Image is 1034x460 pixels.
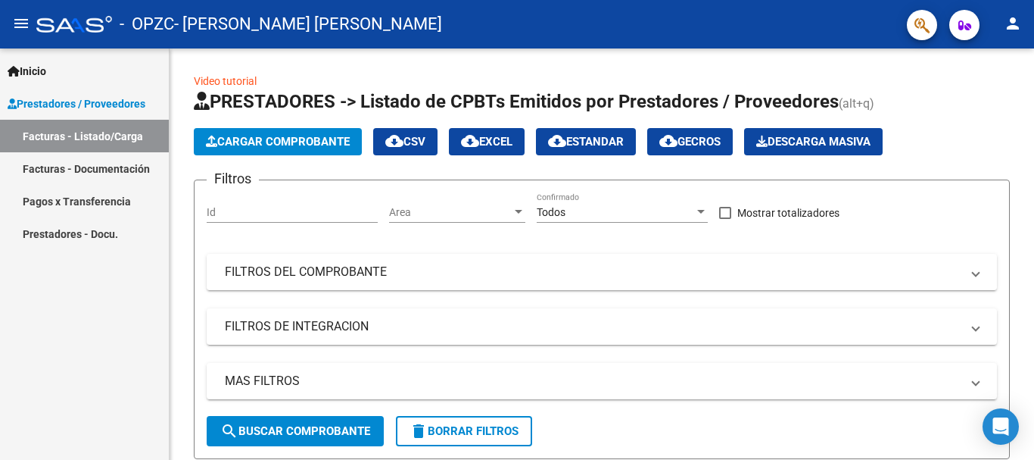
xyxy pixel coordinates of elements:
span: EXCEL [461,135,512,149]
span: Todos [537,206,565,218]
span: CSV [385,135,425,149]
button: EXCEL [449,128,525,155]
button: Descarga Masiva [744,128,883,155]
span: Gecros [659,135,721,149]
mat-panel-title: FILTROS DE INTEGRACION [225,318,961,335]
mat-panel-title: FILTROS DEL COMPROBANTE [225,264,961,280]
span: Area [389,206,512,219]
mat-icon: cloud_download [548,132,566,150]
mat-icon: cloud_download [659,132,677,150]
span: - [PERSON_NAME] [PERSON_NAME] [174,8,442,41]
mat-icon: cloud_download [385,132,403,150]
a: Video tutorial [194,75,257,87]
mat-panel-title: MAS FILTROS [225,373,961,390]
button: Buscar Comprobante [207,416,384,446]
mat-expansion-panel-header: MAS FILTROS [207,363,997,399]
div: Open Intercom Messenger [983,408,1019,445]
button: Estandar [536,128,636,155]
span: Cargar Comprobante [206,135,350,149]
mat-icon: cloud_download [461,132,479,150]
span: PRESTADORES -> Listado de CPBTs Emitidos por Prestadores / Proveedores [194,91,839,112]
span: Inicio [8,63,46,80]
button: CSV [373,128,438,155]
mat-icon: menu [12,14,30,33]
button: Cargar Comprobante [194,128,362,155]
span: Descarga Masiva [756,135,870,149]
mat-icon: search [220,422,238,440]
span: Prestadores / Proveedores [8,95,145,112]
mat-expansion-panel-header: FILTROS DEL COMPROBANTE [207,254,997,290]
span: Buscar Comprobante [220,424,370,438]
mat-icon: delete [410,422,428,440]
mat-icon: person [1004,14,1022,33]
span: (alt+q) [839,96,874,111]
mat-expansion-panel-header: FILTROS DE INTEGRACION [207,308,997,345]
span: Borrar Filtros [410,424,519,438]
button: Gecros [647,128,733,155]
button: Borrar Filtros [396,416,532,446]
span: - OPZC [120,8,174,41]
span: Mostrar totalizadores [737,204,839,222]
h3: Filtros [207,168,259,189]
app-download-masive: Descarga masiva de comprobantes (adjuntos) [744,128,883,155]
span: Estandar [548,135,624,149]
